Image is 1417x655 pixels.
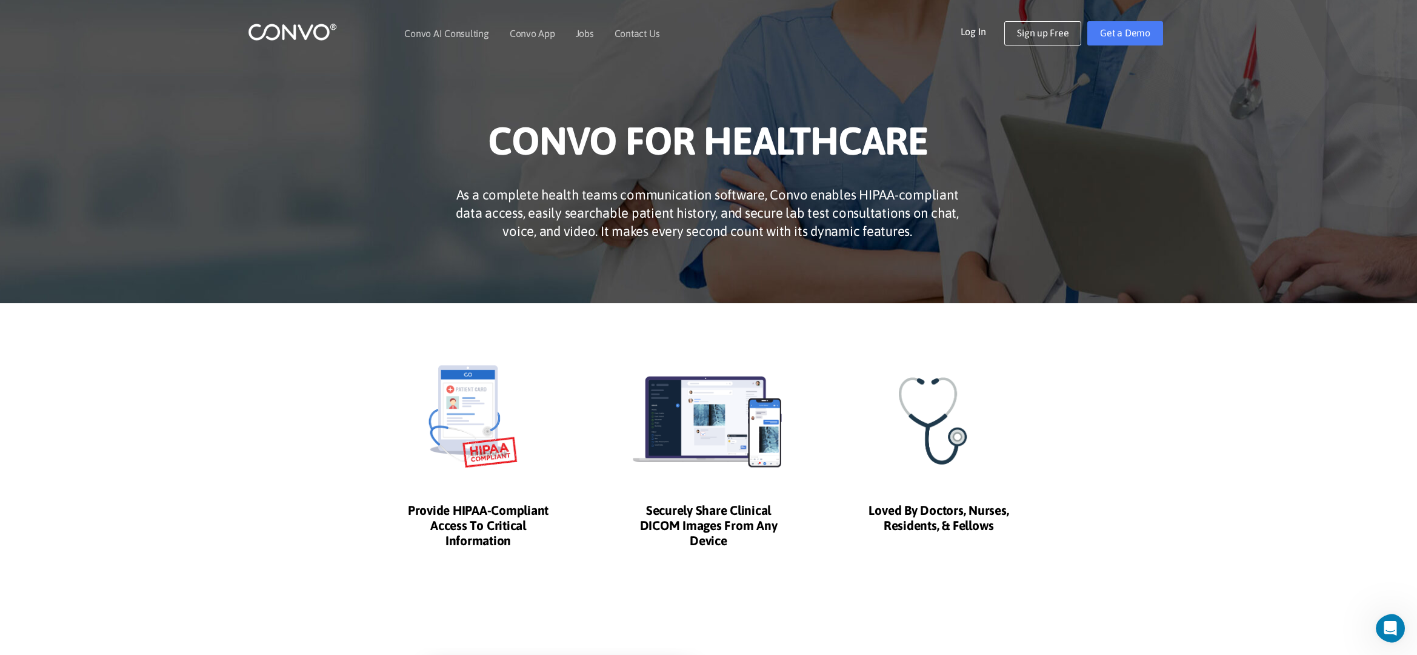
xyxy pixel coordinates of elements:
a: Log In [961,21,1005,41]
h1: CONVO FOR HEALTHCARE [372,118,1045,173]
a: Convo AI Consulting [404,29,488,38]
a: Convo App [510,29,555,38]
a: Get a Demo [1087,21,1163,45]
a: Jobs [576,29,594,38]
p: As a complete health teams communication software, Convo enables HIPAA-compliant data access, eas... [450,186,965,240]
a: Sign up Free [1004,21,1081,45]
img: logo_1.png [248,22,337,41]
h3: Provide HIPAA-Compliant Access To Critical Information [396,503,560,558]
h3: Securely Share Clinical DICOM Images From Any Device [627,503,790,558]
h3: Loved By Doctors, Nurses, Residents, & Fellows [857,503,1021,542]
iframe: Intercom live chat [1376,614,1413,643]
a: Contact Us [615,29,660,38]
